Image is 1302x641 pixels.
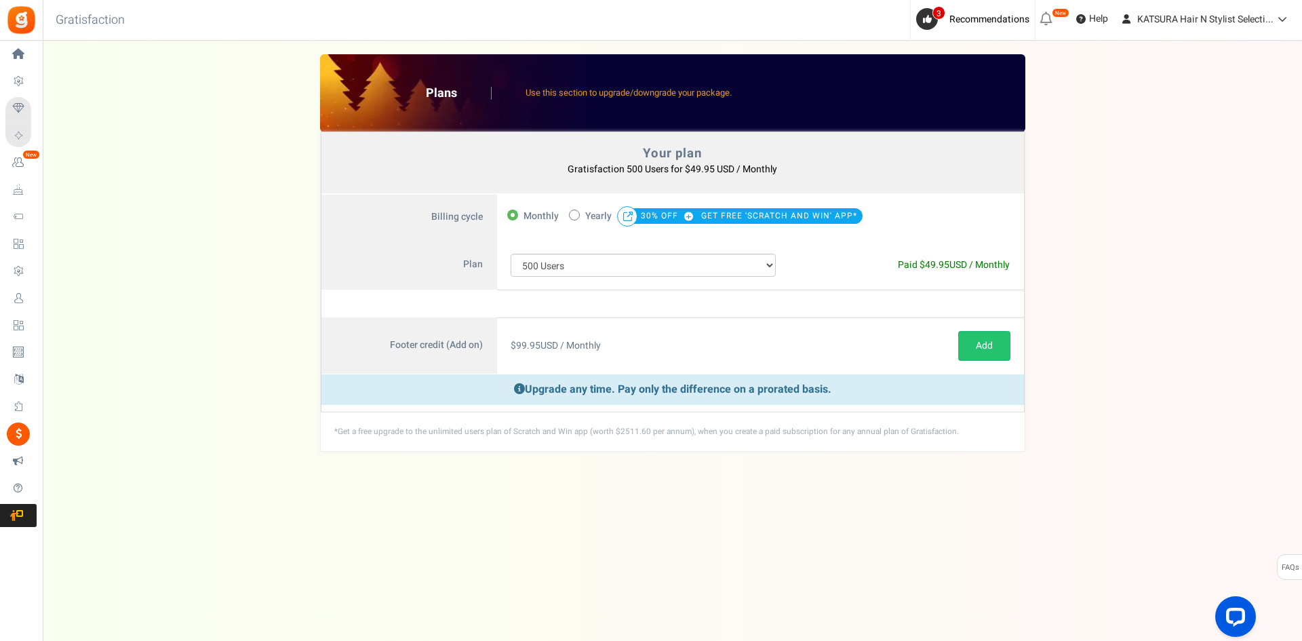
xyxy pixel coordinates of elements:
em: New [22,150,40,159]
img: Gratisfaction [6,5,37,35]
span: Yearly [585,207,612,226]
span: $ USD / Monthly [511,338,601,353]
span: Monthly [524,207,559,226]
div: *Get a free upgrade to the unlimited users plan of Scratch and Win app (worth $2511.60 per annum)... [321,412,1025,451]
span: Recommendations [949,12,1029,26]
span: 30% OFF [641,206,698,225]
b: Gratisfaction 500 Users for $49.95 USD / Monthly [568,162,777,176]
label: Footer credit (Add on) [321,317,497,374]
label: Billing cycle [321,195,497,241]
em: New [1052,8,1069,18]
h2: Plans [426,87,492,100]
span: FAQs [1281,555,1299,581]
a: Add [958,331,1010,361]
a: Help [1071,8,1113,30]
span: 99.95 [516,338,540,353]
span: GET FREE 'SCRATCH AND WIN' APP* [701,206,857,225]
a: New [5,151,37,174]
a: 30% OFF GET FREE 'SCRATCH AND WIN' APP* [641,210,857,222]
label: Plan [321,240,497,290]
a: 3 Recommendations [916,8,1035,30]
span: 49.95 [925,258,949,272]
span: 3 [932,6,945,20]
span: Paid $ USD / Monthly [898,258,1010,272]
p: Upgrade any time. Pay only the difference on a prorated basis. [321,374,1024,405]
h4: Your plan [336,147,1010,160]
h3: Gratisfaction [41,7,140,34]
span: Help [1086,12,1108,26]
span: KATSURA Hair N Stylist Selecti... [1137,12,1274,26]
span: Use this section to upgrade/downgrade your package. [526,86,732,99]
